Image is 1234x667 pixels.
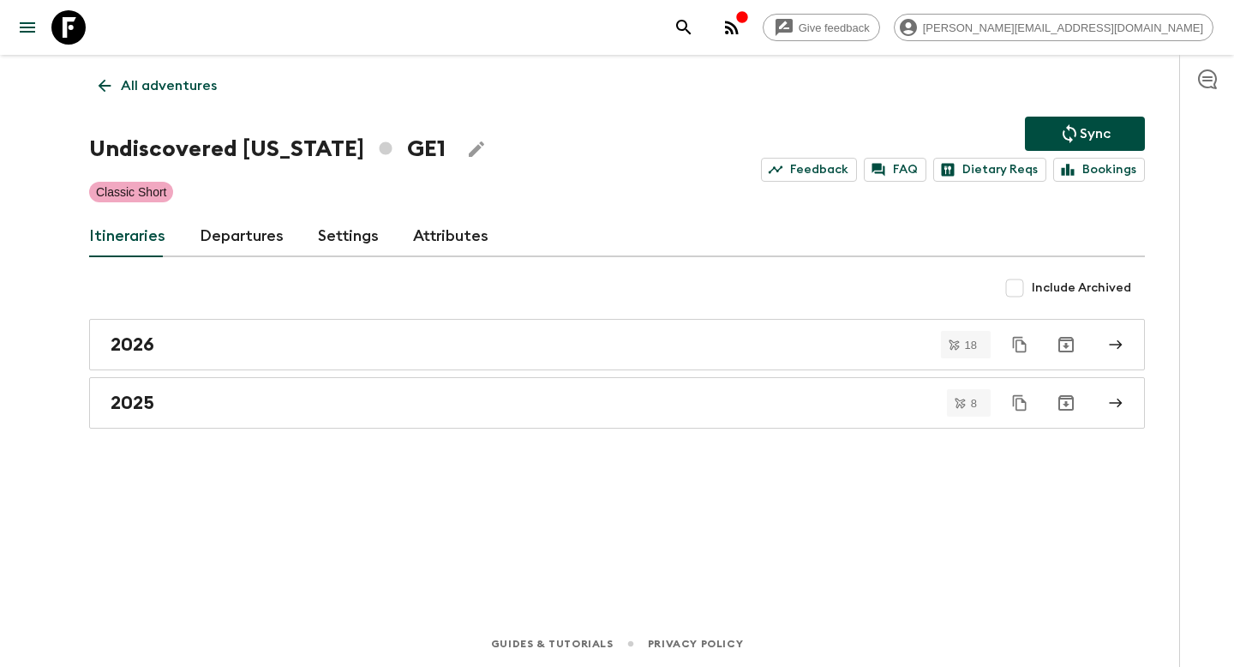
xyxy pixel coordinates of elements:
button: menu [10,10,45,45]
p: Classic Short [96,183,166,201]
a: Departures [200,216,284,257]
span: Include Archived [1032,279,1131,297]
button: Edit Adventure Title [459,132,494,166]
p: Sync [1080,123,1111,144]
a: Privacy Policy [648,634,743,653]
p: All adventures [121,75,217,96]
a: 2025 [89,377,1145,429]
a: Feedback [761,158,857,182]
span: Give feedback [789,21,879,34]
a: Attributes [413,216,488,257]
button: Duplicate [1004,329,1035,360]
a: Bookings [1053,158,1145,182]
h2: 2025 [111,392,154,414]
h2: 2026 [111,333,154,356]
span: 18 [955,340,987,351]
a: Settings [318,216,379,257]
a: Dietary Reqs [933,158,1046,182]
button: Archive [1049,386,1083,420]
button: search adventures [667,10,701,45]
button: Archive [1049,327,1083,362]
span: [PERSON_NAME][EMAIL_ADDRESS][DOMAIN_NAME] [914,21,1213,34]
button: Sync adventure departures to the booking engine [1025,117,1145,151]
a: Give feedback [763,14,880,41]
button: Duplicate [1004,388,1035,418]
span: 8 [961,398,987,409]
a: FAQ [864,158,926,182]
h1: Undiscovered [US_STATE] GE1 [89,132,446,166]
div: [PERSON_NAME][EMAIL_ADDRESS][DOMAIN_NAME] [894,14,1213,41]
a: Itineraries [89,216,165,257]
a: Guides & Tutorials [491,634,614,653]
a: All adventures [89,69,226,103]
a: 2026 [89,319,1145,370]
